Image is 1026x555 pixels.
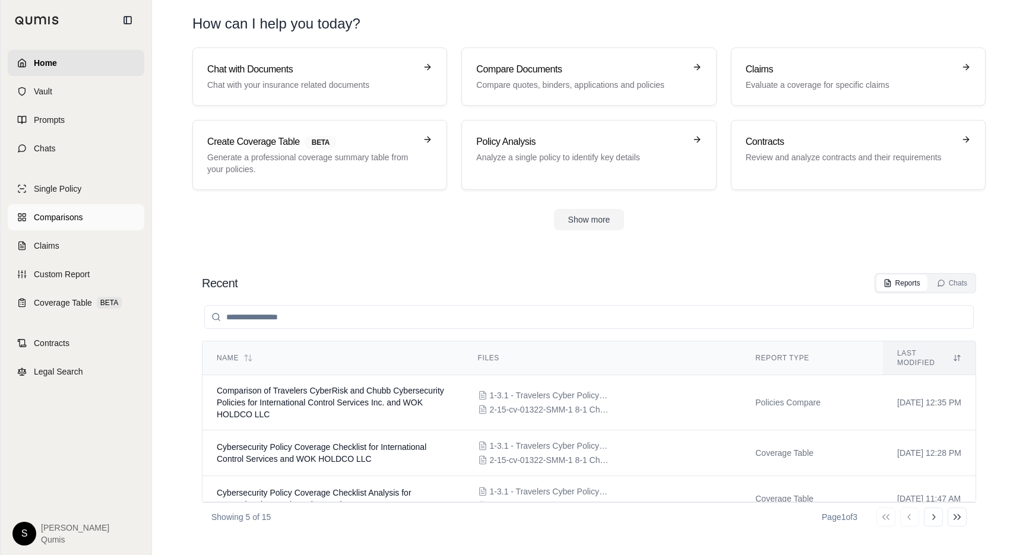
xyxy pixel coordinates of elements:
[8,233,144,259] a: Claims
[476,62,685,77] h3: Compare Documents
[34,57,57,69] span: Home
[8,135,144,161] a: Chats
[34,142,56,154] span: Chats
[490,486,609,497] span: 1-3.1 - Travelers Cyber Policy40.pdf
[883,430,976,476] td: [DATE] 12:28 PM
[97,297,122,309] span: BETA
[34,85,52,97] span: Vault
[741,476,883,522] td: Coverage Table
[746,62,954,77] h3: Claims
[207,135,416,149] h3: Create Coverage Table
[34,366,83,378] span: Legal Search
[217,353,449,363] div: Name
[8,204,144,230] a: Comparisons
[118,11,137,30] button: Collapse sidebar
[741,341,883,375] th: Report Type
[476,79,685,91] p: Compare quotes, binders, applications and policies
[192,47,447,106] a: Chat with DocumentsChat with your insurance related documents
[211,511,271,523] p: Showing 5 of 15
[937,278,967,288] div: Chats
[192,14,360,33] h1: How can I help you today?
[741,375,883,430] td: Policies Compare
[8,107,144,133] a: Prompts
[34,211,83,223] span: Comparisons
[822,511,857,523] div: Page 1 of 3
[746,79,954,91] p: Evaluate a coverage for specific claims
[192,120,447,190] a: Create Coverage TableBETAGenerate a professional coverage summary table from your policies.
[305,136,337,149] span: BETA
[217,386,444,419] span: Comparison of Travelers CyberRisk and Chubb Cybersecurity Policies for International Control Serv...
[34,114,65,126] span: Prompts
[464,341,742,375] th: Files
[490,404,609,416] span: 2-15-cv-01322-SMM-1 8-1 Chubb Cyber2.pdf
[883,375,976,430] td: [DATE] 12:35 PM
[8,290,144,316] a: Coverage TableBETA
[883,278,920,288] div: Reports
[34,183,81,195] span: Single Policy
[8,261,144,287] a: Custom Report
[8,359,144,385] a: Legal Search
[746,135,954,149] h3: Contracts
[461,47,716,106] a: Compare DocumentsCompare quotes, binders, applications and policies
[883,476,976,522] td: [DATE] 11:47 AM
[34,337,69,349] span: Contracts
[34,240,59,252] span: Claims
[897,348,961,367] div: Last modified
[490,389,609,401] span: 1-3.1 - Travelers Cyber Policy40.pdf
[207,62,416,77] h3: Chat with Documents
[490,440,609,452] span: 1-3.1 - Travelers Cyber Policy40.pdf
[476,135,685,149] h3: Policy Analysis
[8,50,144,76] a: Home
[41,522,109,534] span: [PERSON_NAME]
[34,297,92,309] span: Coverage Table
[731,47,986,106] a: ClaimsEvaluate a coverage for specific claims
[8,176,144,202] a: Single Policy
[15,16,59,25] img: Qumis Logo
[461,120,716,190] a: Policy AnalysisAnalyze a single policy to identify key details
[34,268,90,280] span: Custom Report
[207,79,416,91] p: Chat with your insurance related documents
[554,209,625,230] button: Show more
[876,275,927,291] button: Reports
[930,275,974,291] button: Chats
[217,488,411,509] span: Cybersecurity Policy Coverage Checklist Analysis for International Control Services and WOK HOLDCO
[490,500,609,512] span: 2-15-cv-01322-SMM-1 8-1 Chubb Cyber2.pdf
[8,78,144,104] a: Vault
[207,151,416,175] p: Generate a professional coverage summary table from your policies.
[731,120,986,190] a: ContractsReview and analyze contracts and their requirements
[741,430,883,476] td: Coverage Table
[217,442,426,464] span: Cybersecurity Policy Coverage Checklist for International Control Services and WOK HOLDCO LLC
[8,330,144,356] a: Contracts
[12,522,36,546] div: S
[202,275,237,291] h2: Recent
[746,151,954,163] p: Review and analyze contracts and their requirements
[476,151,685,163] p: Analyze a single policy to identify key details
[41,534,109,546] span: Qumis
[490,454,609,466] span: 2-15-cv-01322-SMM-1 8-1 Chubb Cyber2.pdf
